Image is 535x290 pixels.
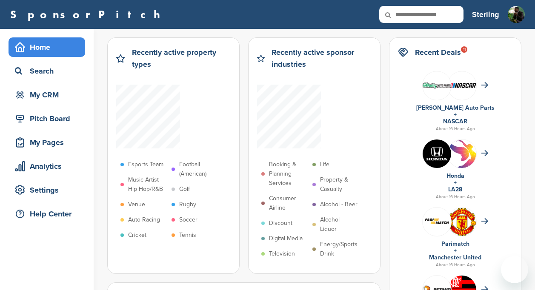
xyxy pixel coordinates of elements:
[13,159,85,174] div: Analytics
[13,63,85,79] div: Search
[454,111,457,118] a: +
[128,230,146,240] p: Cricket
[398,125,512,133] div: About 16 Hours Ago
[448,186,462,193] a: LA28
[269,249,295,259] p: Television
[423,216,451,227] img: Screen shot 2018 07 10 at 12.33.29 pm
[9,61,85,81] a: Search
[9,180,85,200] a: Settings
[416,104,495,111] a: [PERSON_NAME] Auto Parts
[415,46,461,58] h2: Recent Deals
[454,247,457,254] a: +
[269,234,303,243] p: Digital Media
[13,87,85,102] div: My CRM
[9,156,85,176] a: Analytics
[448,83,476,88] img: 7569886e 0a8b 4460 bc64 d028672dde70
[320,215,359,234] p: Alcohol - Liquor
[472,9,499,20] h3: Sterling
[128,200,145,209] p: Venue
[454,179,457,186] a: +
[320,175,359,194] p: Property & Casualty
[320,200,358,209] p: Alcohol - Beer
[448,208,476,236] img: Open uri20141112 64162 1lb1st5?1415809441
[398,193,512,201] div: About 16 Hours Ago
[13,135,85,150] div: My Pages
[472,5,499,24] a: Sterling
[429,254,481,261] a: Manchester United
[320,160,329,169] p: Life
[272,46,372,70] h2: Recently active sponsor industries
[9,204,85,224] a: Help Center
[269,219,292,228] p: Discount
[13,40,85,55] div: Home
[13,206,85,222] div: Help Center
[179,200,196,209] p: Rugby
[320,240,359,259] p: Energy/Sports Drink
[179,230,196,240] p: Tennis
[423,139,451,168] img: Kln5su0v 400x400
[446,172,464,179] a: Honda
[128,215,160,225] p: Auto Racing
[9,109,85,128] a: Pitch Board
[9,85,85,105] a: My CRM
[132,46,231,70] h2: Recently active property types
[9,133,85,152] a: My Pages
[441,240,469,247] a: Parimatch
[461,46,467,53] div: 11
[179,215,197,225] p: Soccer
[179,185,190,194] p: Golf
[269,194,308,213] p: Consumer Airline
[501,256,528,283] iframe: Button to launch messaging window
[13,111,85,126] div: Pitch Board
[128,160,163,169] p: Esports Team
[128,175,167,194] p: Music Artist - Hip Hop/R&B
[508,6,525,23] img: Me sitting
[269,160,308,188] p: Booking & Planning Services
[423,82,451,88] img: Open uri20141112 50798 1s1hxsn
[448,139,476,190] img: La 2028 olympics logo
[179,160,218,179] p: Football (American)
[13,182,85,198] div: Settings
[10,9,166,20] a: SponsorPitch
[443,118,467,125] a: NASCAR
[9,37,85,57] a: Home
[398,261,512,269] div: About 16 Hours Ago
